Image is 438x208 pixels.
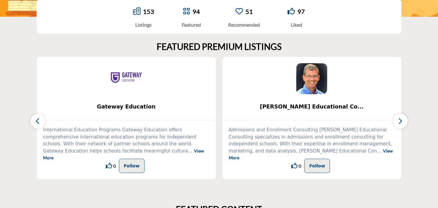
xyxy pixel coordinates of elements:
[157,42,282,52] h2: FEATURED PREMIUM LISTINGS
[236,7,243,16] a: Go to Recommended
[288,7,295,15] i: Go to Liked
[377,148,381,154] span: ...
[133,21,154,29] div: Listings
[46,99,206,115] b: Gateway Education
[183,7,190,16] a: Go to Featured
[232,99,392,115] b: Connolly Educational Consulting
[43,148,204,161] a: View More
[304,159,330,173] button: Follow
[124,162,140,170] p: Follow
[299,163,301,169] span: 0
[37,99,216,115] a: Gateway Education
[188,148,192,154] span: ...
[229,148,393,161] a: View More
[296,63,327,94] img: Connolly Educational Consulting
[288,21,305,29] div: Liked
[119,159,145,173] button: Follow
[143,8,154,15] a: 153
[309,162,325,170] p: Follow
[111,63,142,94] img: Gateway Education
[223,99,401,115] a: [PERSON_NAME] Educational Co...
[46,103,206,111] span: Gateway Education
[193,8,200,15] a: 94
[182,21,201,29] div: Featured
[43,126,210,162] p: International Education Programs Gateway Education offers comprehensive international education p...
[232,103,392,111] span: [PERSON_NAME] Educational Co...
[113,163,116,169] span: 0
[229,126,395,162] p: Admissions and Enrollment Consulting [PERSON_NAME] Educational Consulting specializes in admissio...
[245,8,253,15] a: 51
[228,21,260,29] div: Recommended
[297,8,305,15] a: 97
